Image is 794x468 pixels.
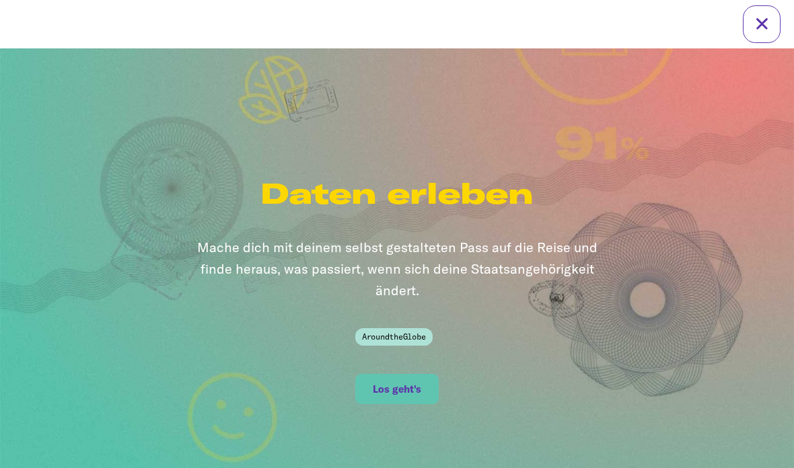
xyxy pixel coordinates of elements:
[355,374,438,404] button: Spiel Starten
[355,328,433,346] span: AroundtheGlobe
[373,383,421,395] span: Los geht's
[182,175,612,236] div: Daten erleben
[743,5,781,43] a: Zurück
[182,237,612,328] div: Mache dich mit deinem selbst gestalteten Pass auf die Reise und finde heraus, was passiert, wenn ...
